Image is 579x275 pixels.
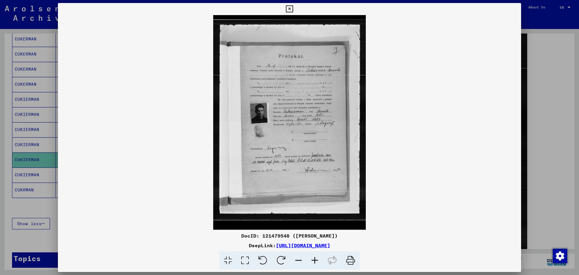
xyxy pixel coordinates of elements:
[276,242,330,248] a: [URL][DOMAIN_NAME]
[58,232,521,239] div: DocID: 121479548 ([PERSON_NAME])
[552,248,567,263] div: Zustimmung ändern
[553,249,567,263] img: Zustimmung ändern
[58,242,521,249] div: DeepLink:
[58,15,521,230] img: 001.jpg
